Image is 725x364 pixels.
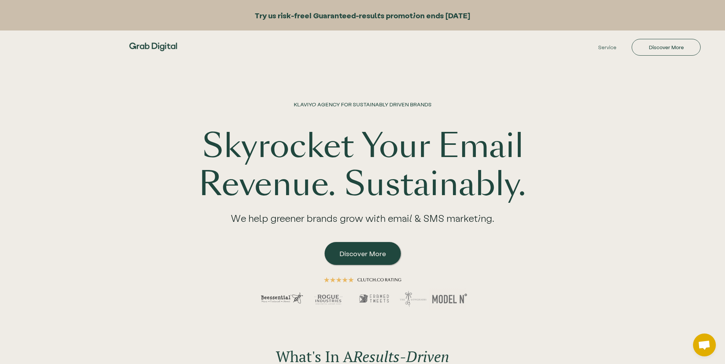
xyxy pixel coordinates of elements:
strong: Try us risk-free! Guaranteed-results promotion ends [DATE] [255,11,470,20]
a: Service [586,36,628,59]
h1: KLAVIYO AGENCY FOR SUSTAINABLY DRIVEN BRANDS [294,101,432,123]
h1: Skyrocket Your Email Revenue. Sustainably. [192,127,533,204]
img: Grab Digital Logo [126,36,180,58]
img: hero image demonstrating a 5 star rating across multiple clients [248,265,477,322]
a: Discover More [632,39,701,56]
a: Open chat [693,334,716,356]
a: Discover More [325,242,401,265]
div: We help greener brands grow with email & SMS marketing. [216,204,509,238]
